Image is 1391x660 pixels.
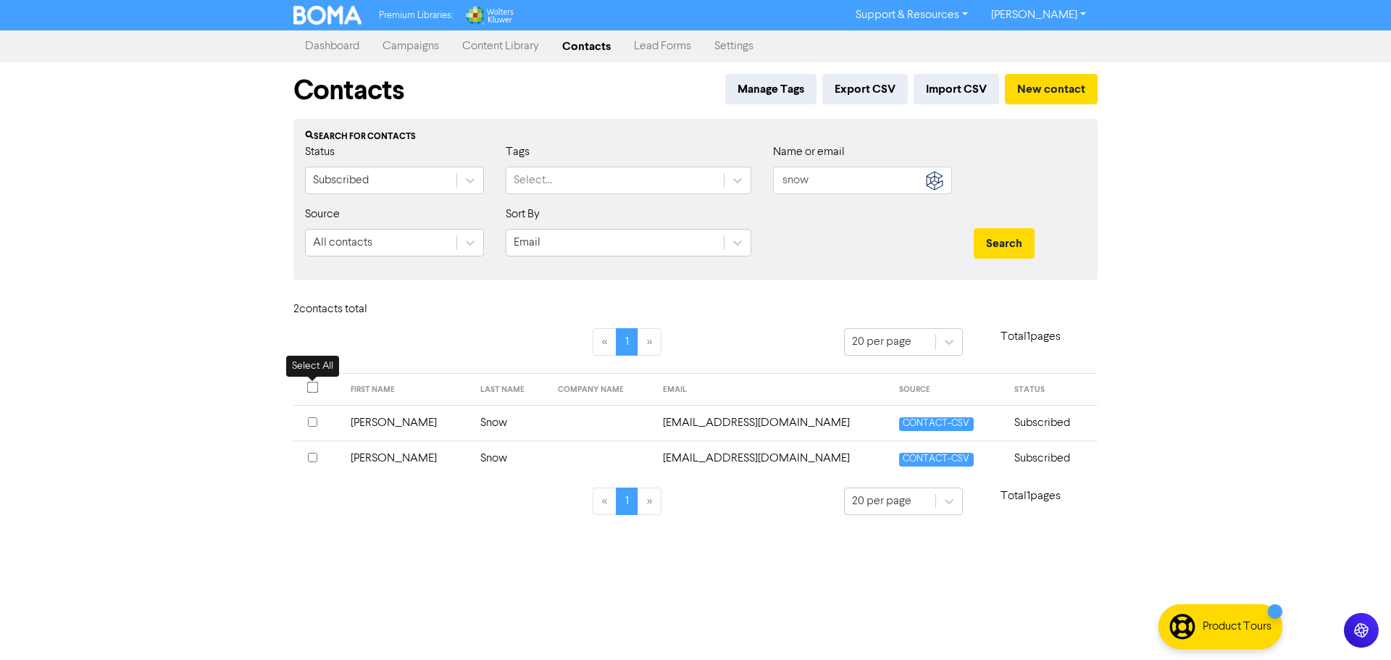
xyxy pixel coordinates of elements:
[914,74,999,104] button: Import CSV
[1209,504,1391,660] iframe: Chat Widget
[979,4,1098,27] a: [PERSON_NAME]
[464,6,514,25] img: Wolters Kluwer
[293,32,371,61] a: Dashboard
[890,374,1006,406] th: SOURCE
[514,234,540,251] div: Email
[963,488,1098,505] p: Total 1 pages
[852,333,911,351] div: 20 per page
[342,374,472,406] th: FIRST NAME
[773,143,845,161] label: Name or email
[506,206,540,223] label: Sort By
[305,130,1086,143] div: Search for contacts
[451,32,551,61] a: Content Library
[622,32,703,61] a: Lead Forms
[1006,440,1098,476] td: Subscribed
[703,32,765,61] a: Settings
[899,417,973,431] span: CONTACT-CSV
[293,6,362,25] img: BOMA Logo
[305,206,340,223] label: Source
[293,303,409,317] h6: 2 contact s total
[844,4,979,27] a: Support & Resources
[1006,374,1098,406] th: STATUS
[305,143,335,161] label: Status
[551,32,622,61] a: Contacts
[379,11,453,20] span: Premium Libraries:
[1005,74,1098,104] button: New contact
[293,74,404,107] h1: Contacts
[616,488,638,515] a: Page 1 is your current page
[313,234,372,251] div: All contacts
[549,374,654,406] th: COMPANY NAME
[313,172,369,189] div: Subscribed
[616,328,638,356] a: Page 1 is your current page
[974,228,1035,259] button: Search
[472,440,549,476] td: Snow
[506,143,530,161] label: Tags
[342,440,472,476] td: [PERSON_NAME]
[963,328,1098,346] p: Total 1 pages
[286,356,339,377] div: Select All
[472,405,549,440] td: Snow
[342,405,472,440] td: [PERSON_NAME]
[822,74,908,104] button: Export CSV
[654,374,891,406] th: EMAIL
[371,32,451,61] a: Campaigns
[899,453,973,467] span: CONTACT-CSV
[852,493,911,510] div: 20 per page
[654,440,891,476] td: snowayout@gmail.com
[472,374,549,406] th: LAST NAME
[514,172,552,189] div: Select...
[725,74,816,104] button: Manage Tags
[654,405,891,440] td: snowayin@gmail.com
[1006,405,1098,440] td: Subscribed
